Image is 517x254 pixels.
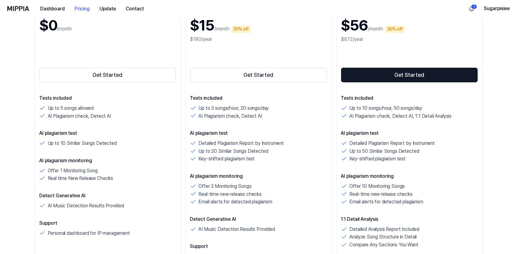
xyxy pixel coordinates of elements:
p: Up to 3 songs/hour, 20 songs/day [199,104,269,112]
p: Offer 1 Monitoring Song [48,167,98,175]
a: Get Started [341,66,478,84]
a: Get Started [190,66,327,84]
h1: $0 [39,15,57,36]
button: Get Started [190,68,327,82]
a: Update [95,0,121,17]
button: Sugarpixiee [484,5,510,12]
p: AI plagiarism test [39,130,176,137]
button: Contact [121,3,149,15]
p: Real time New Release Checks [48,174,114,182]
p: AI Music Detection Results Provided [48,202,124,210]
p: /month [57,25,72,33]
div: $180/year [190,36,327,43]
button: Get Started [341,68,478,82]
div: 20% off [232,26,251,33]
p: Detect Generative AI [190,216,327,223]
p: Up to 50 Similar Songs Detected [350,147,419,155]
button: Update [95,3,121,15]
p: AI Plagiarism check, Detect AI, 1:1 Detail Analysis [350,112,452,120]
p: Detailed Analysis Report Included [350,225,420,233]
p: Personal dashboard for IP management [48,229,130,237]
p: AI plagiarism test [341,130,478,137]
button: Get Started [39,68,176,82]
p: Email alerts for detected plagiarism [199,198,272,206]
p: AI plagiarism monitoring [39,157,176,164]
p: Up to 10 songs/hour, 50 songs/day [350,104,422,112]
p: Detailed Plagiarism Report by Instrument [199,139,284,147]
p: Key-shifted plagiarism test [350,155,406,163]
p: Up to 10 Similar Songs Detected [48,139,117,147]
p: /month [368,25,383,33]
button: Dashboard [35,3,70,15]
p: AI plagiarism monitoring [341,173,478,180]
p: Key-shifted plagiarism test [199,155,255,163]
div: 1 [471,4,477,9]
p: Up to 5 songs allowed [48,104,94,112]
p: 1:1 Detail Analysis [341,216,478,223]
h1: $15 [190,15,215,36]
p: /month [215,25,229,33]
p: Tests included [190,95,327,102]
p: Up to 20 Similar Songs Detected [199,147,268,155]
p: Compare Any Sections You Want [350,241,418,249]
p: Email alerts for detected plagiarism [350,198,423,206]
p: AI plagiarism test [190,130,327,137]
p: Detect Generative AI [39,192,176,199]
button: 알림1 [467,4,477,13]
p: Detailed Plagiarism Report by Instrument [350,139,435,147]
div: $672/year [341,36,478,43]
p: Offer 10 Monitoring Songs [350,182,405,190]
p: Real-time new release checks [350,190,413,198]
img: logo [7,6,29,11]
button: Pricing [70,3,95,15]
img: 알림 [468,5,475,12]
p: AI Plagiarism check, Detect AI [48,112,111,120]
p: AI Music Detection Results Provided [199,225,275,233]
p: Support [190,243,327,250]
p: AI Plagiarism check, Detect AI [199,112,262,120]
p: Tests included [39,95,176,102]
p: AI plagiarism monitoring [190,173,327,180]
p: Real-time new release checks [199,190,262,198]
p: Offer 3 Monitoring Songs [199,182,252,190]
p: Tests included [341,95,478,102]
p: Analyze Song Structure in Detail [350,233,417,241]
div: 30% off [386,26,405,33]
a: Get Started [39,66,176,84]
a: Pricing [70,0,95,17]
p: Support [39,220,176,227]
h1: $56 [341,15,368,36]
